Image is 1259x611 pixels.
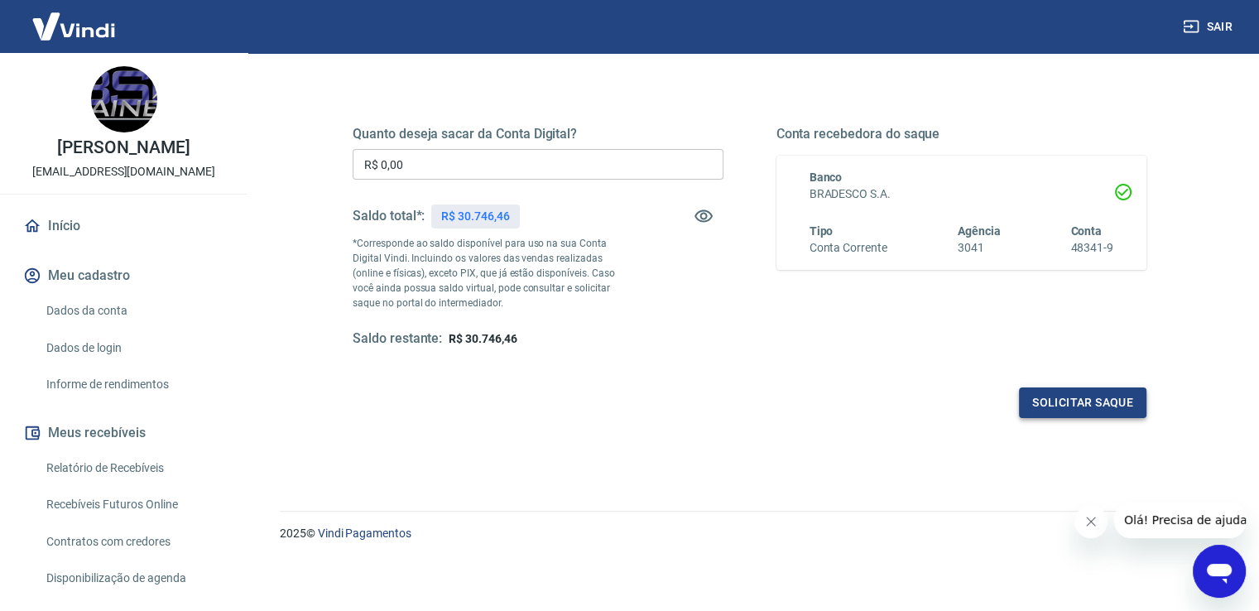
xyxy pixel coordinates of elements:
[1074,505,1108,538] iframe: Fechar mensagem
[10,12,139,25] span: Olá! Precisa de ajuda?
[810,239,887,257] h6: Conta Corrente
[1114,502,1246,538] iframe: Mensagem da empresa
[1070,224,1102,238] span: Conta
[776,126,1147,142] h5: Conta recebedora do saque
[810,224,834,238] span: Tipo
[353,236,631,310] p: *Corresponde ao saldo disponível para uso na sua Conta Digital Vindi. Incluindo os valores das ve...
[91,66,157,132] img: b506938a-6dc0-458c-a650-791aeadb49c0.jpeg
[20,415,228,451] button: Meus recebíveis
[280,525,1219,542] p: 2025 ©
[20,257,228,294] button: Meu cadastro
[40,488,228,522] a: Recebíveis Futuros Online
[40,368,228,402] a: Informe de rendimentos
[810,171,843,184] span: Banco
[32,163,215,180] p: [EMAIL_ADDRESS][DOMAIN_NAME]
[20,1,127,51] img: Vindi
[40,451,228,485] a: Relatório de Recebíveis
[40,294,228,328] a: Dados da conta
[449,332,517,345] span: R$ 30.746,46
[40,525,228,559] a: Contratos com credores
[353,126,723,142] h5: Quanto deseja sacar da Conta Digital?
[353,208,425,224] h5: Saldo total*:
[1193,545,1246,598] iframe: Botão para abrir a janela de mensagens
[441,208,509,225] p: R$ 30.746,46
[958,224,1001,238] span: Agência
[40,331,228,365] a: Dados de login
[318,527,411,540] a: Vindi Pagamentos
[810,185,1114,203] h6: BRADESCO S.A.
[20,208,228,244] a: Início
[1180,12,1239,42] button: Sair
[1070,239,1113,257] h6: 48341-9
[1019,387,1146,418] button: Solicitar saque
[40,561,228,595] a: Disponibilização de agenda
[353,330,442,348] h5: Saldo restante:
[57,139,190,156] p: [PERSON_NAME]
[958,239,1001,257] h6: 3041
